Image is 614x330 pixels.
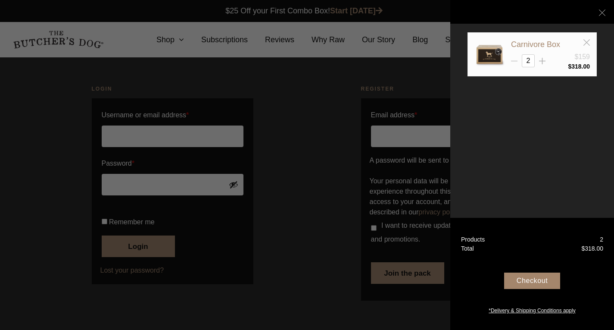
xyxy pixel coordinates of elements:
[581,245,585,252] span: $
[574,52,590,62] div: $159
[450,305,614,314] a: *Delivery & Shipping Conditions apply
[568,63,571,70] span: $
[581,245,603,252] bdi: 318.00
[504,273,560,289] div: Checkout
[568,63,590,70] bdi: 318.00
[600,235,603,244] div: 2
[511,40,560,49] a: Carnivore Box
[450,218,614,330] a: Products 2 Total $318.00 Checkout
[461,244,474,253] div: Total
[474,39,505,69] img: Carnivore Box
[461,235,485,244] div: Products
